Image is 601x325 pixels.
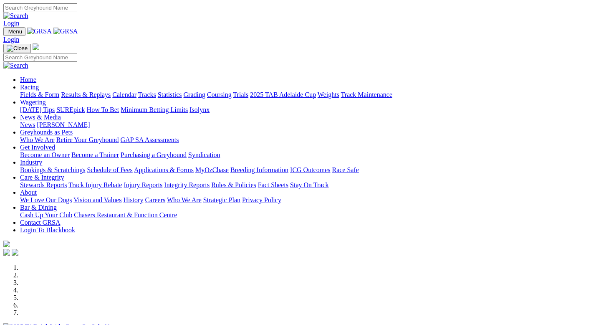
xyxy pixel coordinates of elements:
a: Care & Integrity [20,174,64,181]
div: Greyhounds as Pets [20,136,598,144]
a: Stay On Track [290,181,328,188]
a: Login To Blackbook [20,226,75,234]
a: Calendar [112,91,136,98]
input: Search [3,3,77,12]
a: Isolynx [189,106,210,113]
a: Cash Up Your Club [20,211,72,218]
a: Racing [20,84,39,91]
a: Statistics [158,91,182,98]
a: Careers [145,196,165,203]
span: Menu [8,28,22,35]
div: Industry [20,166,598,174]
a: Bar & Dining [20,204,57,211]
a: Bookings & Scratchings [20,166,85,173]
a: Who We Are [167,196,202,203]
a: Wagering [20,99,46,106]
a: MyOzChase [195,166,229,173]
a: Privacy Policy [242,196,281,203]
a: Strategic Plan [203,196,240,203]
a: Industry [20,159,42,166]
div: Racing [20,91,598,99]
input: Search [3,53,77,62]
button: Toggle navigation [3,44,31,53]
div: News & Media [20,121,598,129]
a: Purchasing a Greyhound [121,151,187,158]
a: Chasers Restaurant & Function Centre [74,211,177,218]
a: Who We Are [20,136,55,143]
a: Weights [318,91,339,98]
a: Injury Reports [124,181,162,188]
a: Track Injury Rebate [68,181,122,188]
a: Home [20,76,36,83]
a: Rules & Policies [211,181,256,188]
img: Search [3,62,28,69]
a: Fact Sheets [258,181,288,188]
a: Race Safe [332,166,359,173]
div: About [20,196,598,204]
div: Bar & Dining [20,211,598,219]
a: [PERSON_NAME] [37,121,90,128]
img: Close [7,45,28,52]
a: Results & Replays [61,91,111,98]
a: How To Bet [87,106,119,113]
a: Get Involved [20,144,55,151]
a: Syndication [188,151,220,158]
a: Fields & Form [20,91,59,98]
a: ICG Outcomes [290,166,330,173]
img: Search [3,12,28,20]
a: Stewards Reports [20,181,67,188]
div: Get Involved [20,151,598,159]
a: Login [3,36,19,43]
img: GRSA [27,28,52,35]
a: Coursing [207,91,232,98]
a: Contact GRSA [20,219,60,226]
a: Minimum Betting Limits [121,106,188,113]
img: GRSA [53,28,78,35]
a: Breeding Information [230,166,288,173]
img: facebook.svg [3,249,10,256]
a: Trials [233,91,248,98]
a: News [20,121,35,128]
a: Retire Your Greyhound [56,136,119,143]
a: Applications & Forms [134,166,194,173]
a: [DATE] Tips [20,106,55,113]
a: Become a Trainer [71,151,119,158]
a: Login [3,20,19,27]
button: Toggle navigation [3,27,25,36]
a: Schedule of Fees [87,166,132,173]
a: Track Maintenance [341,91,392,98]
div: Care & Integrity [20,181,598,189]
a: Grading [184,91,205,98]
a: Tracks [138,91,156,98]
a: Integrity Reports [164,181,210,188]
a: GAP SA Assessments [121,136,179,143]
img: logo-grsa-white.png [33,43,39,50]
a: Greyhounds as Pets [20,129,73,136]
a: Vision and Values [73,196,121,203]
a: News & Media [20,114,61,121]
div: Wagering [20,106,598,114]
a: 2025 TAB Adelaide Cup [250,91,316,98]
img: twitter.svg [12,249,18,256]
img: logo-grsa-white.png [3,241,10,247]
a: History [123,196,143,203]
a: We Love Our Dogs [20,196,72,203]
a: Become an Owner [20,151,70,158]
a: About [20,189,37,196]
a: SUREpick [56,106,85,113]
